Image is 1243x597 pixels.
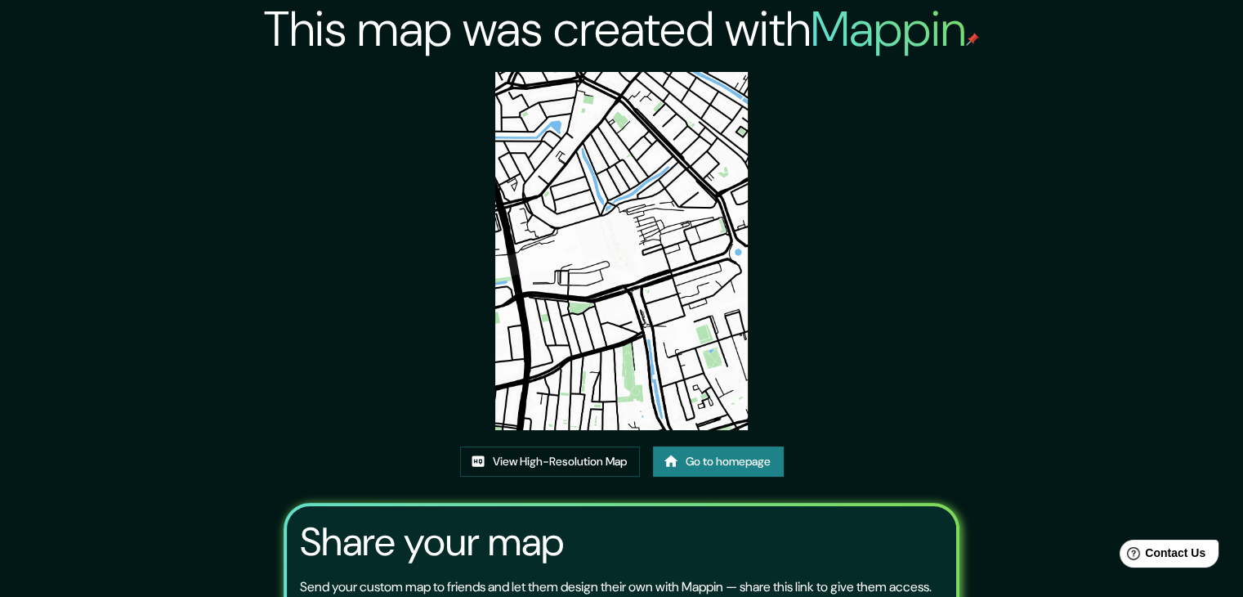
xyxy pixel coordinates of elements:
iframe: Help widget launcher [1098,533,1225,579]
a: Go to homepage [653,447,784,477]
a: View High-Resolution Map [460,447,640,477]
p: Send your custom map to friends and let them design their own with Mappin — share this link to gi... [300,577,932,597]
img: mappin-pin [966,33,979,46]
img: created-map [495,72,749,430]
h3: Share your map [300,519,564,565]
